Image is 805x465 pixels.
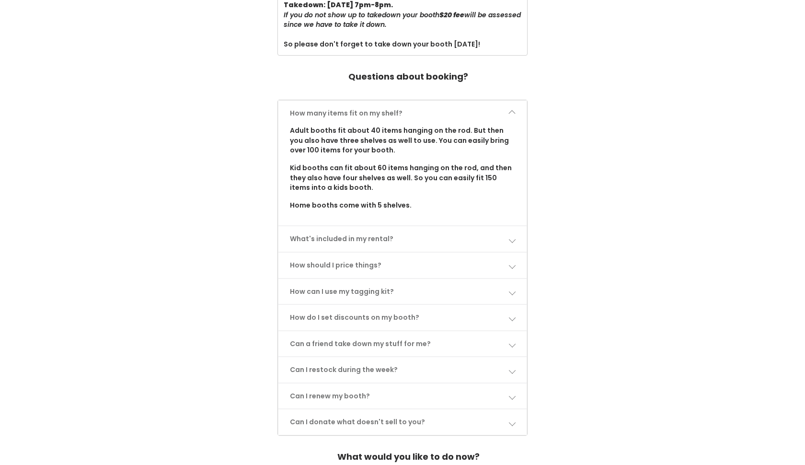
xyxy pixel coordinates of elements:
[278,384,527,409] a: Can I renew my booth?
[278,101,527,126] a: How many items fit on my shelf?
[348,67,468,86] h4: Questions about booking?
[284,10,521,30] i: If you do not show up to takedown your booth will be assessed since we have to take it down.
[278,409,527,435] a: Can I donate what doesn't sell to you?
[439,10,464,20] b: $20 fee
[290,200,516,210] p: Home booths come with 5 shelves.
[278,331,527,357] a: Can a friend take down my stuff for me?
[278,279,527,304] a: How can I use my tagging kit?
[278,226,527,252] a: What's included in my rental?
[278,357,527,383] a: Can I restock during the week?
[278,305,527,330] a: How do I set discounts on my booth?
[290,126,516,155] p: Adult booths fit about 40 items hanging on the rod. But then you also have three shelves as well ...
[278,253,527,278] a: How should I price things?
[290,163,516,193] p: Kid booths can fit about 60 items hanging on the rod, and then they also have four shelves as wel...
